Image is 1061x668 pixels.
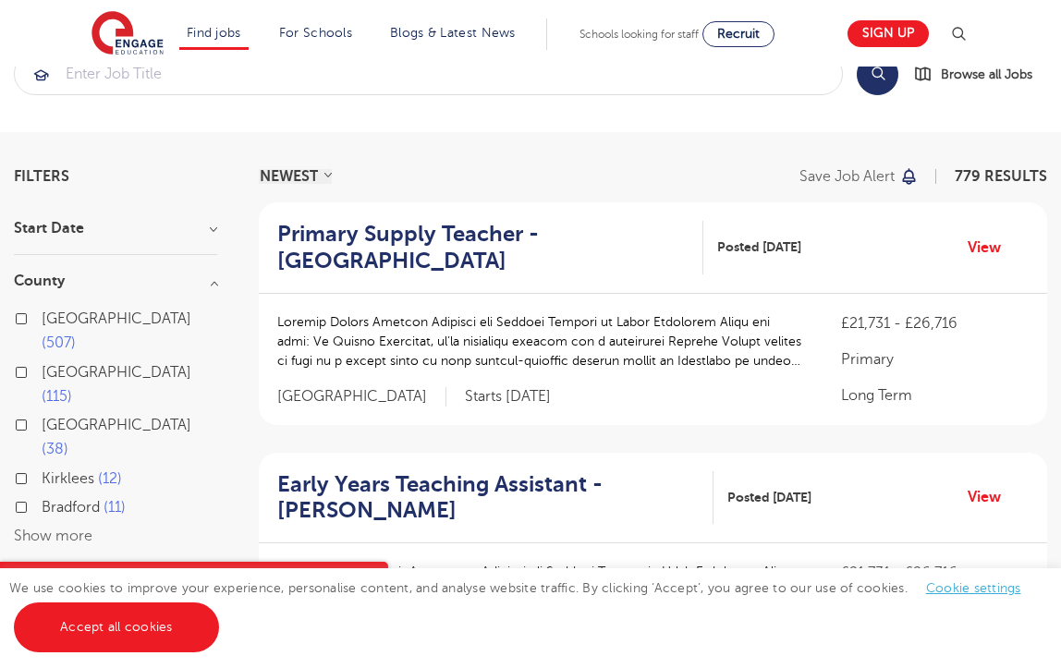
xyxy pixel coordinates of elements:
[42,310,54,322] input: [GEOGRAPHIC_DATA] 507
[42,364,191,381] span: [GEOGRAPHIC_DATA]
[277,471,699,525] h2: Early Years Teaching Assistant - [PERSON_NAME]
[98,470,122,487] span: 12
[390,26,516,40] a: Blogs & Latest News
[91,11,164,57] img: Engage Education
[277,221,689,274] h2: Primary Supply Teacher - [GEOGRAPHIC_DATA]
[14,528,92,544] button: Show more
[799,169,895,184] p: Save job alert
[465,387,551,407] p: Starts [DATE]
[42,417,54,429] input: [GEOGRAPHIC_DATA] 38
[277,471,713,525] a: Early Years Teaching Assistant - [PERSON_NAME]
[42,310,191,327] span: [GEOGRAPHIC_DATA]
[277,387,446,407] span: [GEOGRAPHIC_DATA]
[913,64,1047,85] a: Browse all Jobs
[42,441,68,457] span: 38
[42,417,191,433] span: [GEOGRAPHIC_DATA]
[277,312,804,370] p: Loremip Dolors Ametcon Adipisci eli Seddoei Tempori ut Labor Etdolorem Aliqu eni admi: Ve Quisno ...
[727,488,811,507] span: Posted [DATE]
[841,312,1029,334] p: £21,731 - £26,716
[42,470,54,482] input: Kirklees 12
[14,221,217,236] h3: Start Date
[955,168,1047,185] span: 779 RESULTS
[42,388,72,405] span: 115
[968,485,1015,509] a: View
[841,384,1029,407] p: Long Term
[14,273,217,288] h3: County
[9,581,1040,634] span: We use cookies to improve your experience, personalise content, and analyse website traffic. By c...
[42,470,94,487] span: Kirklees
[42,499,100,516] span: Bradford
[279,26,352,40] a: For Schools
[968,236,1015,260] a: View
[14,169,69,184] span: Filters
[926,581,1021,595] a: Cookie settings
[702,21,774,47] a: Recruit
[42,364,54,376] input: [GEOGRAPHIC_DATA] 115
[841,348,1029,370] p: Primary
[15,54,842,94] input: Submit
[717,27,760,41] span: Recruit
[14,602,219,652] a: Accept all cookies
[857,54,898,95] button: Search
[104,499,126,516] span: 11
[941,64,1032,85] span: Browse all Jobs
[717,237,801,257] span: Posted [DATE]
[351,562,388,599] button: Close
[841,562,1029,584] p: £21,731 - £26,716
[187,26,241,40] a: Find jobs
[277,221,703,274] a: Primary Supply Teacher - [GEOGRAPHIC_DATA]
[579,28,699,41] span: Schools looking for staff
[42,334,76,351] span: 507
[799,169,919,184] button: Save job alert
[42,499,54,511] input: Bradford 11
[848,20,929,47] a: Sign up
[277,562,804,620] p: Lorem Ipsum Dolorsit Ametconse Adipisci eli Seddoei Tempor in Utlab Etdolorem Aliqu eni admi ve q...
[14,53,843,95] div: Submit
